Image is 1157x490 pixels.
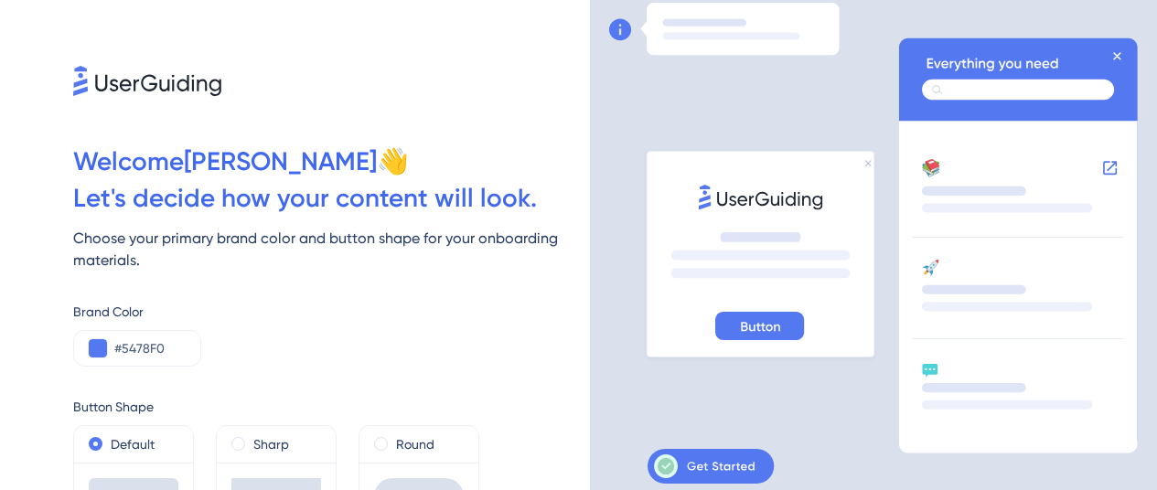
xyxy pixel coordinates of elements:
[111,433,155,455] label: Default
[73,301,590,323] div: Brand Color
[73,180,590,217] div: Let ' s decide how your content will look.
[73,396,590,418] div: Button Shape
[396,433,434,455] label: Round
[73,228,590,272] div: Choose your primary brand color and button shape for your onboarding materials.
[73,144,590,180] div: Welcome [PERSON_NAME] 👋
[253,433,289,455] label: Sharp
